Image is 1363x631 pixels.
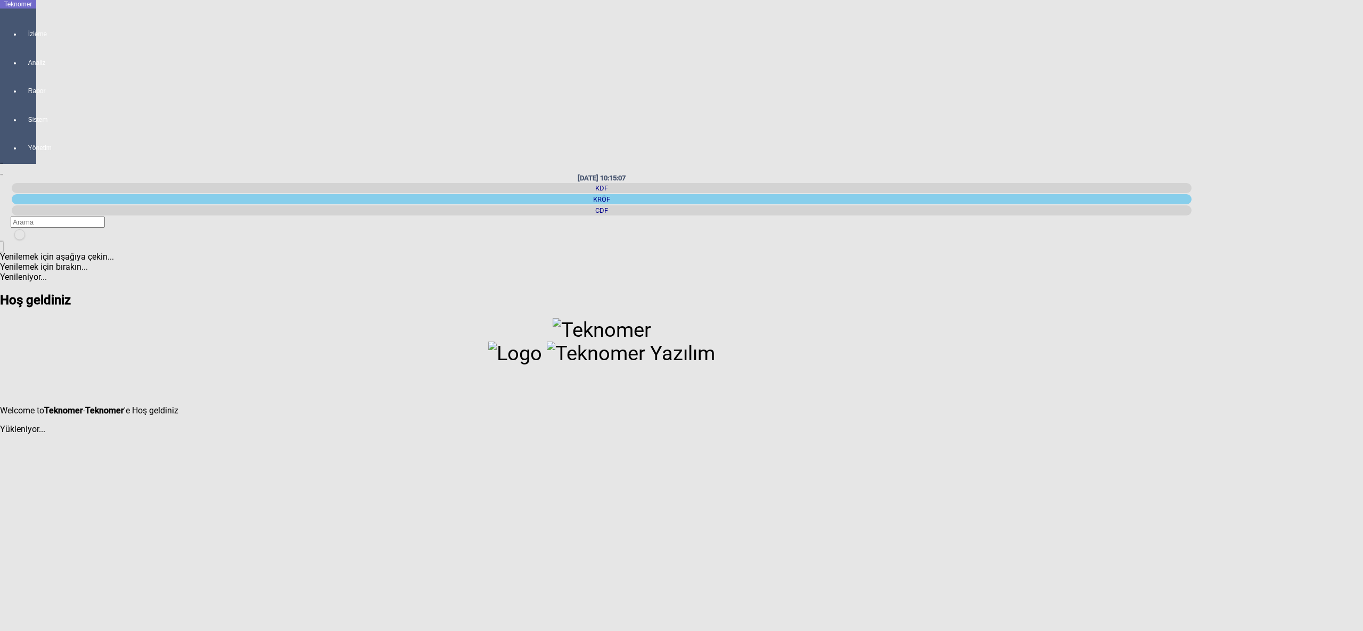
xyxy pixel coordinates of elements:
span: Sistem [28,115,29,124]
div: KRÖF [12,194,1192,204]
span: Yönetim [28,144,29,152]
div: KDF [12,183,1192,193]
div: CDF [12,205,1192,215]
strong: Teknomer [44,405,83,416]
img: Teknomer Yazılım [547,342,715,365]
img: Logo [488,342,542,365]
span: Rapor [28,87,29,95]
img: Teknomer [553,318,651,342]
strong: Teknomer [85,405,124,416]
span: İzleme [28,30,29,38]
input: Arama [11,217,105,228]
span: Analiz [28,59,29,67]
